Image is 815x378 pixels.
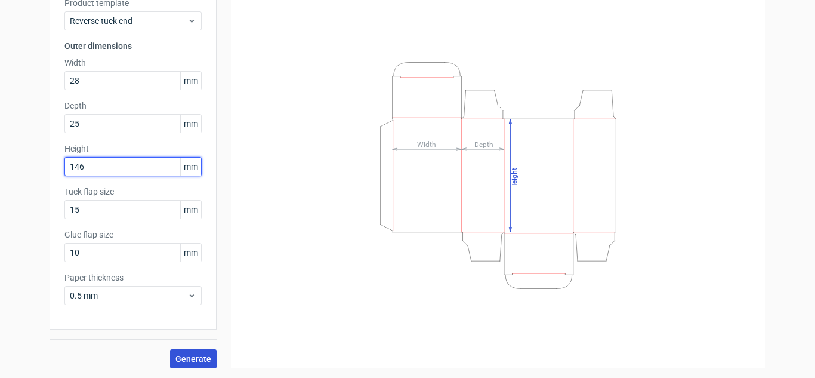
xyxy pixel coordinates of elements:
[64,272,202,284] label: Paper thickness
[417,140,436,148] tspan: Width
[180,244,201,262] span: mm
[64,57,202,69] label: Width
[510,167,518,188] tspan: Height
[64,186,202,198] label: Tuck flap size
[170,349,217,368] button: Generate
[64,229,202,241] label: Glue flap size
[180,72,201,90] span: mm
[180,115,201,133] span: mm
[70,15,187,27] span: Reverse tuck end
[474,140,493,148] tspan: Depth
[180,158,201,176] span: mm
[180,201,201,219] span: mm
[64,143,202,155] label: Height
[175,355,211,363] span: Generate
[64,100,202,112] label: Depth
[64,40,202,52] h3: Outer dimensions
[70,290,187,302] span: 0.5 mm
